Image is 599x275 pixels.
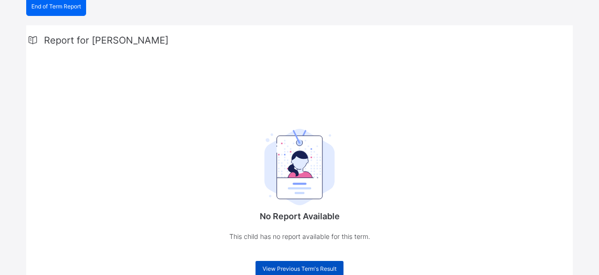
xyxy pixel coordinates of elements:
span: Report for [PERSON_NAME] [44,35,168,46]
span: End of Term Report [31,3,81,10]
img: student.207b5acb3037b72b59086e8b1a17b1d0.svg [264,129,335,206]
p: This child has no report available for this term. [206,230,393,242]
div: No Report Available [206,103,393,261]
span: View Previous Term's Result [263,265,336,272]
p: No Report Available [206,211,393,221]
